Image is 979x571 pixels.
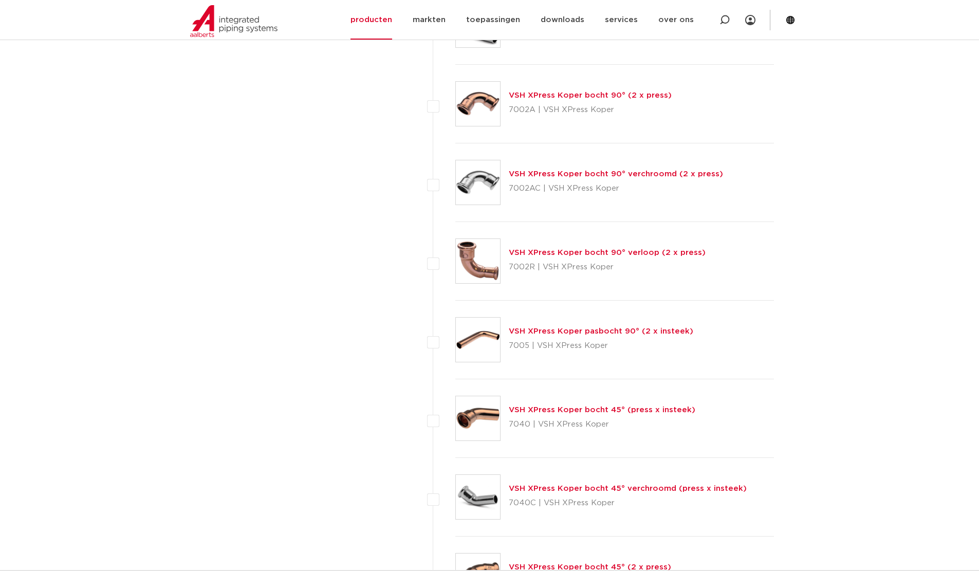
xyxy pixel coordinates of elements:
[509,406,695,414] a: VSH XPress Koper bocht 45° (press x insteek)
[456,318,500,362] img: Thumbnail for VSH XPress Koper pasbocht 90° (2 x insteek)
[456,82,500,126] img: Thumbnail for VSH XPress Koper bocht 90° (2 x press)
[509,91,672,99] a: VSH XPress Koper bocht 90° (2 x press)
[509,170,723,178] a: VSH XPress Koper bocht 90° verchroomd (2 x press)
[456,396,500,440] img: Thumbnail for VSH XPress Koper bocht 45° (press x insteek)
[456,475,500,519] img: Thumbnail for VSH XPress Koper bocht 45° verchroomd (press x insteek)
[509,563,671,571] a: VSH XPress Koper bocht 45° (2 x press)
[509,495,747,511] p: 7040C | VSH XPress Koper
[456,239,500,283] img: Thumbnail for VSH XPress Koper bocht 90° verloop (2 x press)
[509,416,695,433] p: 7040 | VSH XPress Koper
[509,249,706,256] a: VSH XPress Koper bocht 90° verloop (2 x press)
[509,180,723,197] p: 7002AC | VSH XPress Koper
[509,259,706,275] p: 7002R | VSH XPress Koper
[509,485,747,492] a: VSH XPress Koper bocht 45° verchroomd (press x insteek)
[509,327,693,335] a: VSH XPress Koper pasbocht 90° (2 x insteek)
[509,102,672,118] p: 7002A | VSH XPress Koper
[456,160,500,205] img: Thumbnail for VSH XPress Koper bocht 90° verchroomd (2 x press)
[509,338,693,354] p: 7005 | VSH XPress Koper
